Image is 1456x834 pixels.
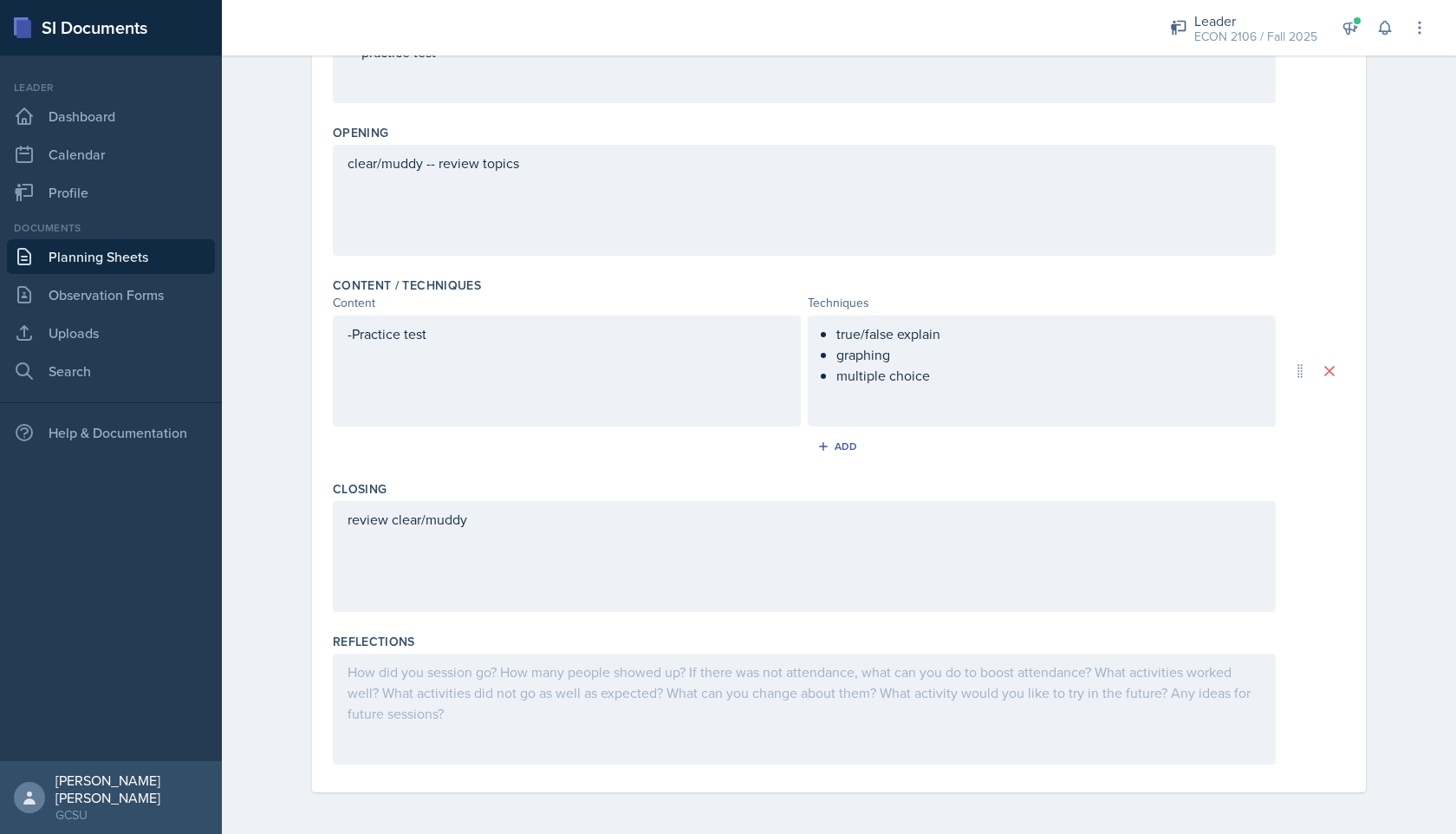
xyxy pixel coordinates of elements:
div: Leader [1194,10,1317,31]
p: multiple choice [836,365,1261,386]
div: [PERSON_NAME] [PERSON_NAME] [55,772,208,806]
label: Content / Techniques [333,277,481,294]
a: Dashboard [7,99,215,134]
div: Content [333,294,801,312]
p: review clear/muddy [348,509,1261,530]
button: Add [811,433,868,459]
p: clear/muddy -- review topics [348,153,1261,173]
label: Opening [333,124,388,141]
a: Observation Forms [7,277,215,312]
p: graphing [836,344,1261,365]
div: Help & Documentation [7,415,215,450]
div: Leader [7,80,215,95]
div: Documents [7,220,215,236]
a: Planning Sheets [7,239,215,274]
a: Calendar [7,137,215,172]
div: ECON 2106 / Fall 2025 [1194,28,1317,46]
a: Search [7,354,215,388]
div: Techniques [808,294,1276,312]
p: true/false explain [836,323,1261,344]
a: Profile [7,175,215,210]
div: Add [821,440,858,453]
label: Reflections [333,633,415,650]
a: Uploads [7,316,215,350]
div: GCSU [55,806,208,824]
p: -Practice test [348,323,786,344]
label: Closing [333,480,387,498]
